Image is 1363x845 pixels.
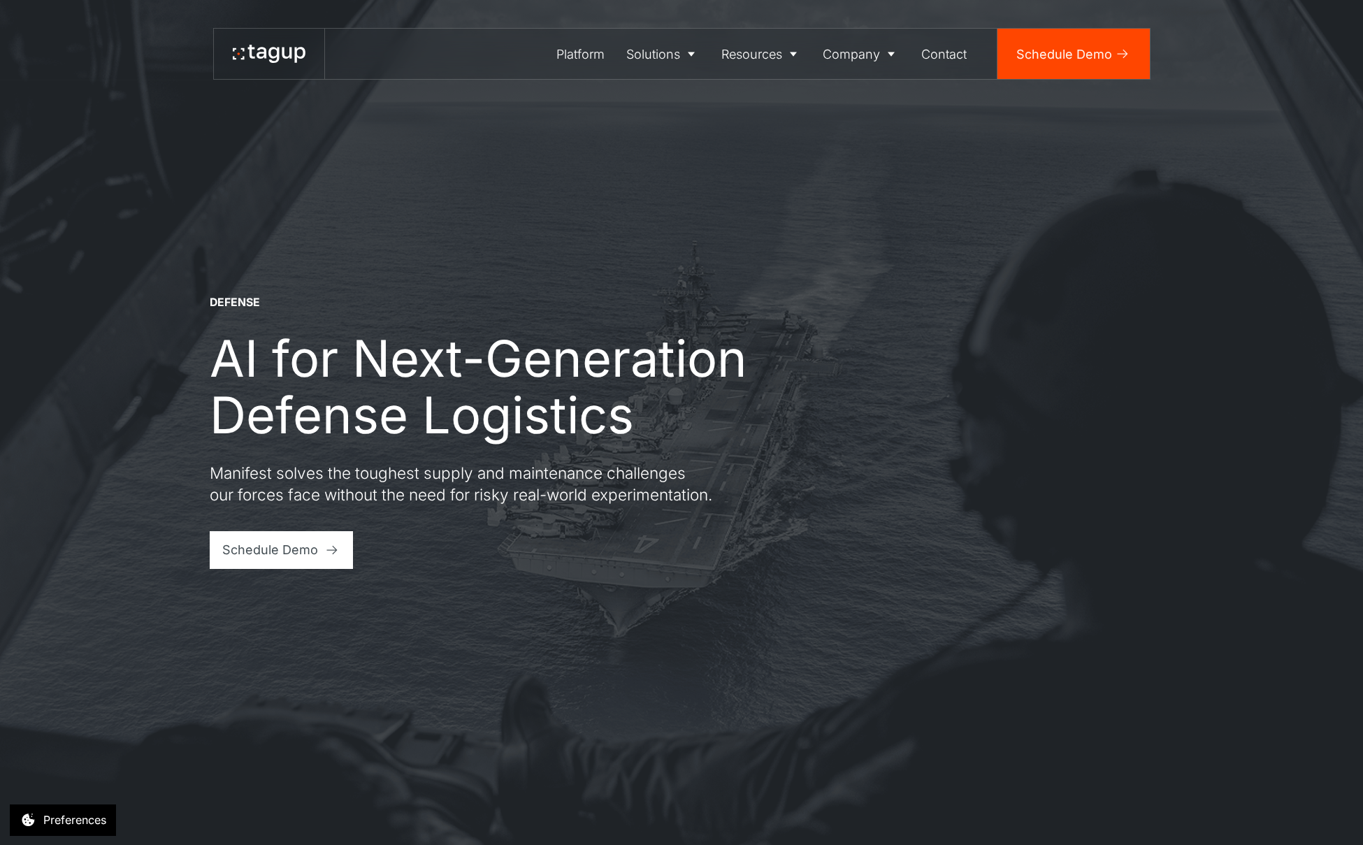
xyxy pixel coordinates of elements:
a: Resources [710,29,812,79]
div: Resources [721,45,782,64]
a: Schedule Demo [210,531,353,569]
a: Platform [545,29,616,79]
a: Schedule Demo [997,29,1150,79]
div: DEFENSE [210,295,260,310]
div: Platform [556,45,605,64]
div: Schedule Demo [1016,45,1112,64]
h1: AI for Next-Generation Defense Logistics [210,330,797,443]
a: Solutions [616,29,711,79]
div: Schedule Demo [222,540,318,559]
div: Preferences [43,811,106,828]
p: Manifest solves the toughest supply and maintenance challenges our forces face without the need f... [210,462,713,506]
div: Contact [921,45,967,64]
div: Company [823,45,880,64]
div: Solutions [626,45,680,64]
a: Contact [910,29,978,79]
a: Company [812,29,911,79]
